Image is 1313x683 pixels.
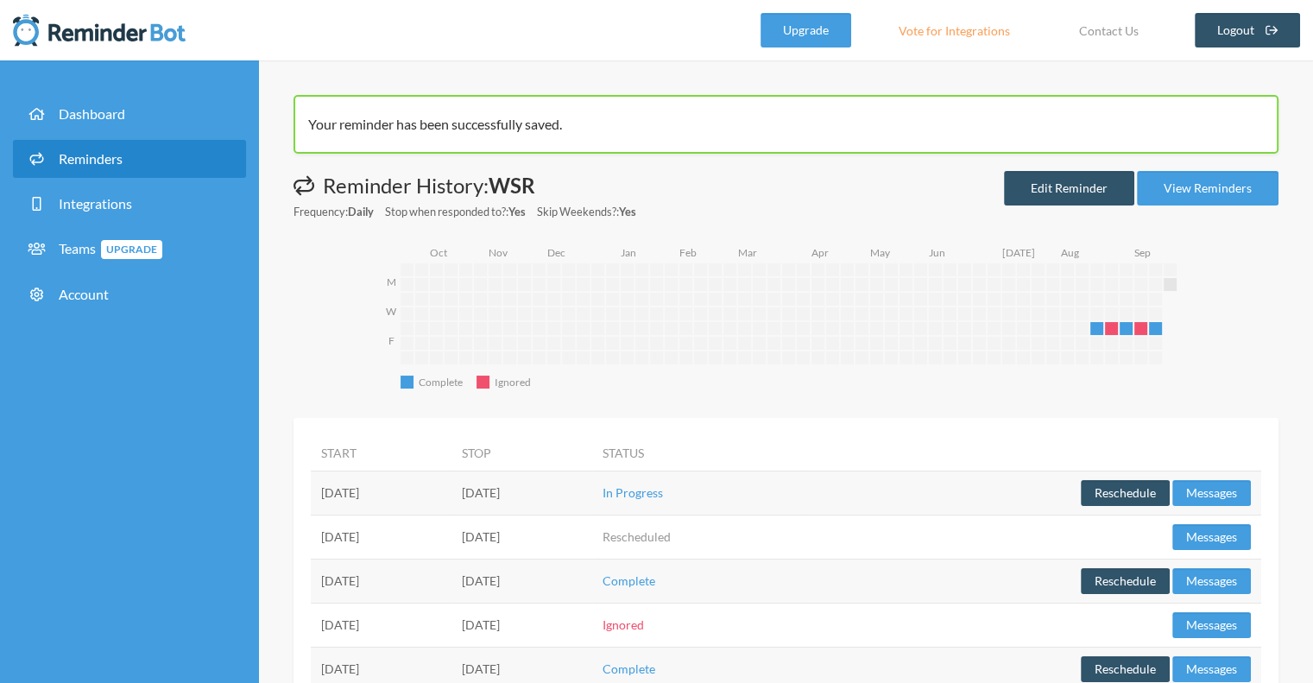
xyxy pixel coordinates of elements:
[59,195,132,212] span: Integrations
[547,246,565,259] text: Dec
[489,173,535,198] strong: WSR
[451,515,592,559] td: [DATE]
[1081,656,1170,682] button: Reschedule
[508,205,526,218] strong: Yes
[1002,246,1035,259] text: [DATE]
[1061,246,1079,259] text: Aug
[385,204,526,220] small: Stop when responded to?:
[59,240,162,256] span: Teams
[13,95,246,133] a: Dashboard
[101,240,162,259] span: Upgrade
[592,559,805,603] td: Complete
[1195,13,1301,47] a: Logout
[311,603,451,647] td: [DATE]
[308,116,562,132] span: Your reminder has been successfully saved.
[592,603,805,647] td: Ignored
[388,334,394,347] text: F
[1172,612,1251,638] button: Messages
[13,275,246,313] a: Account
[1057,13,1160,47] a: Contact Us
[13,140,246,178] a: Reminders
[1172,568,1251,594] button: Messages
[592,515,805,559] td: Rescheduled
[386,305,397,318] text: W
[1137,171,1278,206] a: View Reminders
[13,13,186,47] img: Reminder Bot
[311,435,451,471] th: Start
[870,246,891,259] text: May
[811,246,829,259] text: Apr
[59,286,109,302] span: Account
[294,171,636,200] h1: Reminder History:
[430,246,448,259] text: Oct
[13,230,246,269] a: TeamsUpgrade
[619,205,636,218] strong: Yes
[592,471,805,515] td: In Progress
[1172,524,1251,550] button: Messages
[59,150,123,167] span: Reminders
[311,515,451,559] td: [DATE]
[311,559,451,603] td: [DATE]
[489,246,508,259] text: Nov
[451,471,592,515] td: [DATE]
[59,105,125,122] span: Dashboard
[348,205,374,218] strong: Daily
[311,471,451,515] td: [DATE]
[495,376,531,389] text: Ignored
[929,246,945,259] text: Jun
[419,376,463,389] text: Complete
[738,246,757,259] text: Mar
[451,435,592,471] th: Stop
[1081,480,1170,506] button: Reschedule
[877,13,1032,47] a: Vote for Integrations
[451,603,592,647] td: [DATE]
[761,13,851,47] a: Upgrade
[451,559,592,603] td: [DATE]
[621,246,636,259] text: Jan
[1004,171,1134,206] a: Edit Reminder
[1172,656,1251,682] button: Messages
[1172,480,1251,506] button: Messages
[13,185,246,223] a: Integrations
[537,204,636,220] small: Skip Weekends?:
[386,275,395,288] text: M
[679,246,697,259] text: Feb
[294,204,374,220] small: Frequency:
[1134,246,1151,259] text: Sep
[1081,568,1170,594] button: Reschedule
[592,435,805,471] th: Status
